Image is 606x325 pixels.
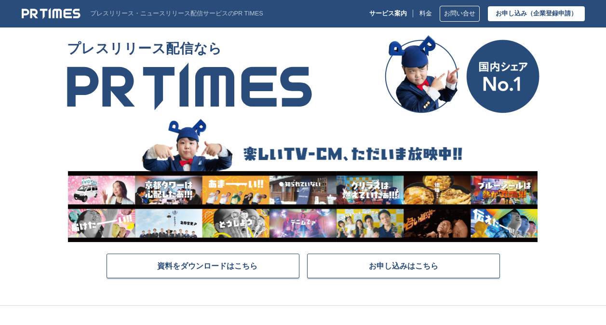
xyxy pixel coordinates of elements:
[157,261,257,271] span: 資料をダウンロードはこちら
[107,254,299,278] a: 資料をダウンロードはこちら
[90,10,263,17] p: プレスリリース・ニュースリリース配信サービスのPR TIMES
[527,10,577,17] span: （企業登録申請）
[488,6,585,21] a: お申し込み（企業登録申請）
[385,35,539,113] img: 国内シェア No.1
[307,254,500,278] a: お申し込みはこちら
[67,117,538,242] img: 楽しいTV-CM、ただいま放映中!!
[369,10,407,17] p: サービス案内
[419,10,432,17] a: 料金
[440,6,480,22] a: お問い合せ
[67,62,312,110] img: PR TIMES
[22,8,81,19] img: PR TIMES
[67,35,312,62] span: プレスリリース配信なら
